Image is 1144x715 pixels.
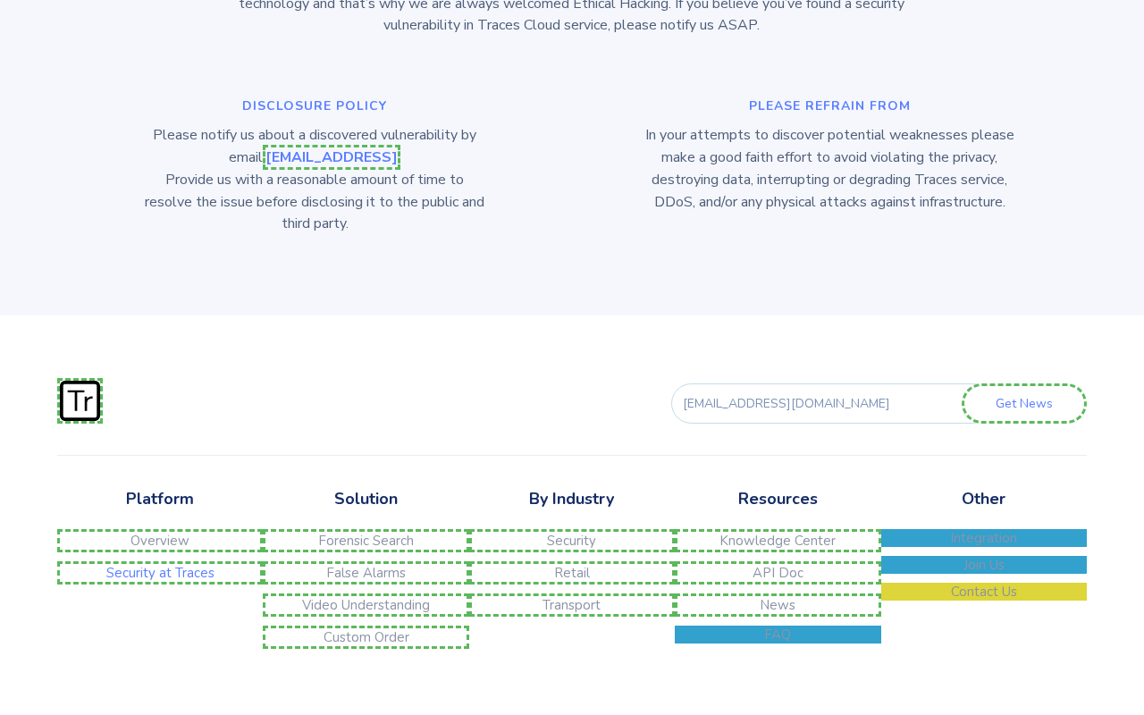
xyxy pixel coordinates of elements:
[469,487,675,511] p: By Industry
[881,487,1087,511] p: Other
[640,383,1087,424] form: FORM-EMAIL-FOOTER
[469,529,675,552] a: Security
[671,383,993,424] input: Enter email address
[881,529,1087,547] a: Integration
[675,626,880,643] a: FAQ
[263,487,468,511] p: Solution
[263,626,468,649] a: Custom Order
[60,381,100,421] img: Traces Logo
[57,529,263,552] a: Overview
[57,561,263,585] a: Security at Traces
[675,529,880,552] a: Knowledge Center
[265,147,398,167] strong: [EMAIL_ADDRESS]
[263,593,468,617] a: Video Understanding
[749,97,911,114] strong: Please refrain from
[57,487,263,511] p: Platform
[962,383,1087,424] input: Get News
[122,124,508,235] p: Please notify us about a discovered vulnerability by email Provide us with a reasonable amount of...
[263,561,468,585] a: False Alarms
[242,97,387,114] strong: Disclosure Policy
[469,593,675,617] a: Transport
[636,124,1022,213] p: In your attempts to discover potential weaknesses please make a good faith effort to avoid violat...
[675,593,880,617] a: News
[263,529,468,552] a: Forensic Search
[675,561,880,585] a: API Doc
[881,556,1087,574] a: Join Us
[675,487,880,511] p: Resources
[469,561,675,585] a: Retail
[263,145,400,170] a: [EMAIL_ADDRESS]
[881,583,1087,601] a: Contact Us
